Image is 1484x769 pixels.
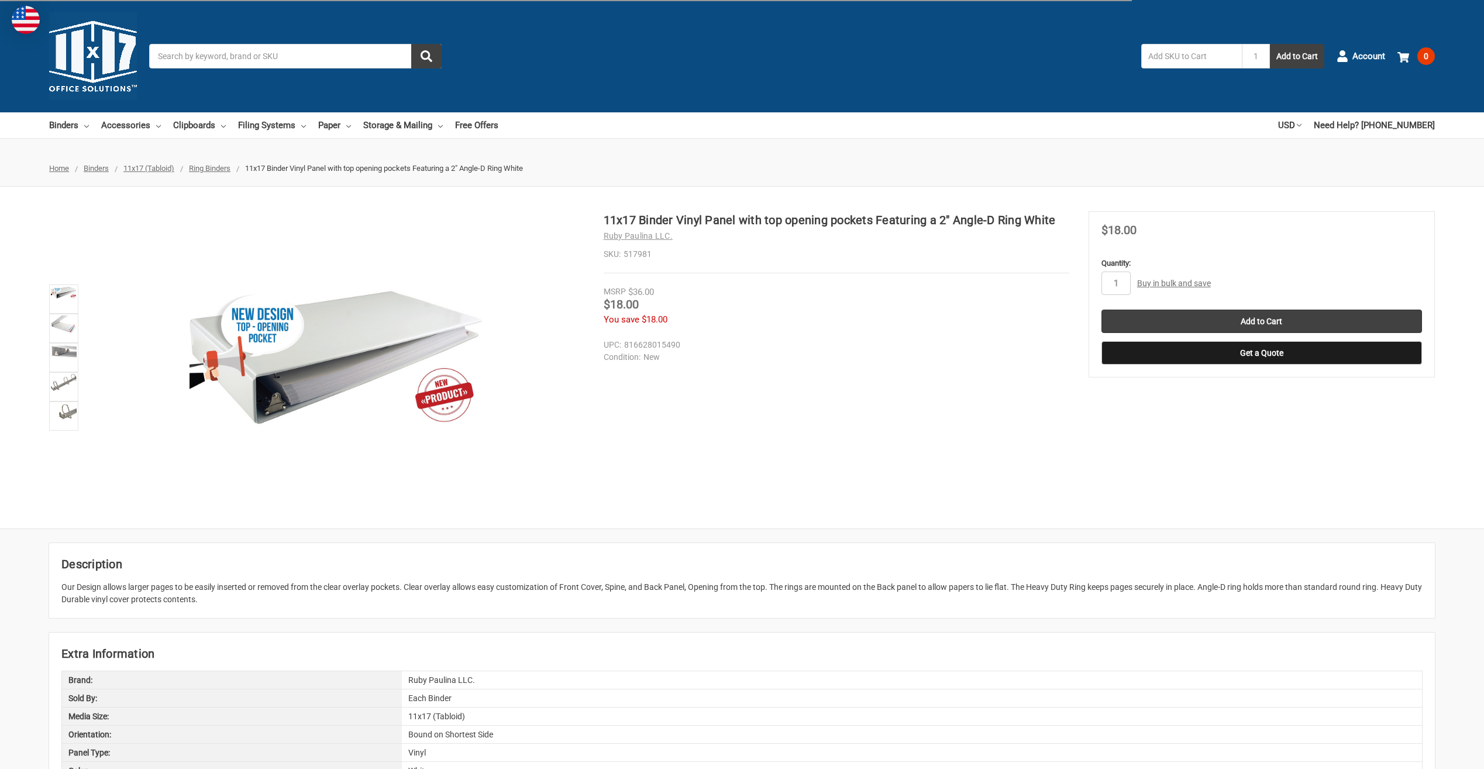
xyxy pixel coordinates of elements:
[1352,50,1385,63] span: Account
[49,112,89,138] a: Binders
[1278,112,1301,138] a: USD
[1101,258,1422,269] label: Quantity:
[84,164,109,173] a: Binders
[238,112,306,138] a: Filing Systems
[402,671,1422,689] div: Ruby Paulina LLC.
[12,6,40,34] img: duty and tax information for United States
[62,689,402,707] div: Sold By:
[604,339,1064,351] dd: 816628015490
[604,211,1069,229] h1: 11x17 Binder Vinyl Panel with top opening pockets Featuring a 2" Angle-D Ring White
[190,284,482,431] img: 11x17 Binder Vinyl Panel with top opening pockets Featuring a 2" Angle-D Ring White
[402,708,1422,725] div: 11x17 (Tabloid)
[402,744,1422,761] div: Vinyl
[604,314,639,325] span: You save
[1397,41,1435,71] a: 0
[1141,44,1242,68] input: Add SKU to Cart
[62,744,402,761] div: Panel Type:
[604,351,641,363] dt: Condition:
[245,164,523,173] span: 11x17 Binder Vinyl Panel with top opening pockets Featuring a 2" Angle-D Ring White
[61,555,1423,573] h2: Description
[62,671,402,689] div: Brand:
[1270,44,1324,68] button: Add to Cart
[455,112,498,138] a: Free Offers
[149,44,442,68] input: Search by keyword, brand or SKU
[123,164,174,173] a: 11x17 (Tabloid)
[51,403,77,421] img: 11x17 Binder Vinyl Panel with top opening pockets Featuring a 2" Angle-D Ring White
[51,315,77,333] img: 11x17 Binder Vinyl Panel with top opening pockets Featuring a 2" Angle-D Ring White
[51,286,77,299] img: 11x17 Binder Vinyl Panel with top opening pockets Featuring a 2" Angle-D Ring White
[1137,279,1211,288] a: Buy in bulk and save
[363,112,443,138] a: Storage & Mailing
[1101,341,1422,365] button: Get a Quote
[1101,310,1422,333] input: Add to Cart
[51,345,77,358] img: 11x17 2" Angle-D Vinyl Binder in White (517981)
[604,297,639,311] span: $18.00
[173,112,226,138] a: Clipboards
[1314,112,1435,138] a: Need Help? [PHONE_NUMBER]
[604,351,1064,363] dd: New
[628,287,654,297] span: $36.00
[1417,47,1435,65] span: 0
[61,581,1423,606] div: Our Design allows larger pages to be easily inserted or removed from the clear overlay pockets. C...
[62,726,402,743] div: Orientation:
[61,645,1423,662] h2: Extra Information
[604,286,626,298] div: MSRP
[1337,41,1385,71] a: Account
[402,689,1422,707] div: Each Binder
[604,231,673,241] a: Ruby Paulina LLC.
[101,112,161,138] a: Accessories
[318,112,351,138] a: Paper
[49,164,69,173] a: Home
[642,314,667,325] span: $18.00
[49,12,137,100] img: 11x17.com
[62,708,402,725] div: Media Size:
[402,726,1422,743] div: Bound on Shortest Side
[51,374,77,391] img: 11x17 Binder Vinyl Panel with top opening pockets Featuring a 2" Angle-D Ring White
[604,248,1069,260] dd: 517981
[604,339,621,351] dt: UPC:
[189,164,230,173] a: Ring Binders
[1101,223,1137,237] span: $18.00
[604,248,621,260] dt: SKU:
